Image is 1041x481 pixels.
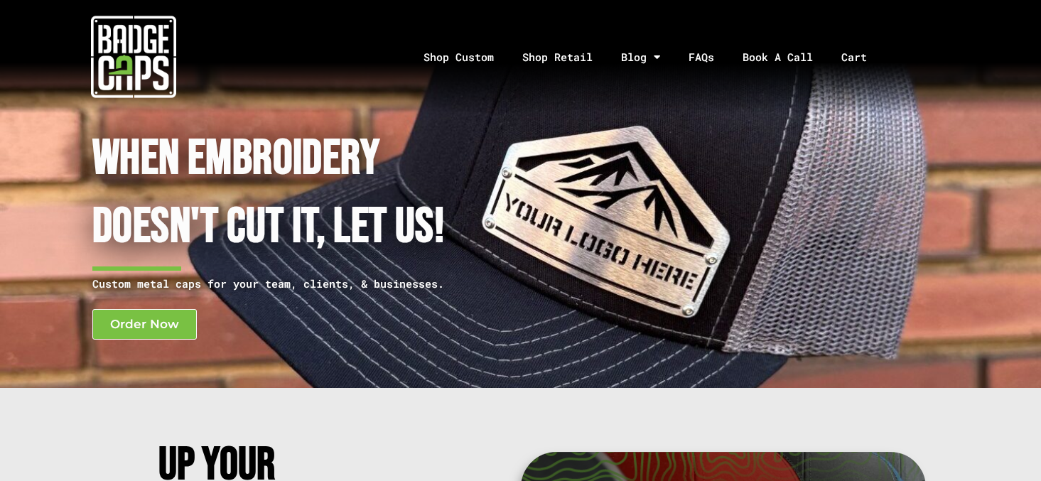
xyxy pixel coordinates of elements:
h1: When Embroidery Doesn't cut it, Let Us! [92,125,461,262]
img: badgecaps white logo with green acccent [91,14,176,99]
a: FAQs [674,20,728,94]
a: Blog [607,20,674,94]
a: Book A Call [728,20,827,94]
a: Cart [827,20,899,94]
a: Order Now [92,309,197,340]
p: Custom metal caps for your team, clients, & businesses. [92,275,461,293]
a: Shop Custom [409,20,508,94]
a: Shop Retail [508,20,607,94]
nav: Menu [267,20,1041,94]
span: Order Now [110,318,179,330]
